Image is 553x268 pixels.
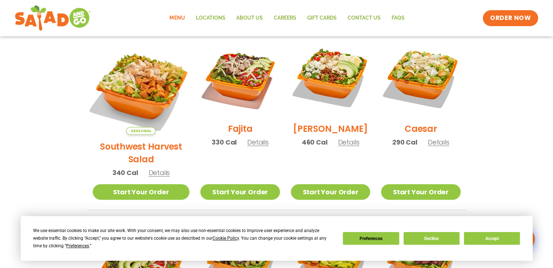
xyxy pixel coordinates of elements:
span: 290 Cal [392,137,417,147]
span: Details [428,138,449,147]
img: Product photo for Fajita Salad [200,38,280,117]
h2: [PERSON_NAME] [293,122,368,135]
a: GIFT CARDS [301,10,342,27]
span: Details [338,138,359,147]
span: 330 Cal [212,137,237,147]
a: Locations [190,10,231,27]
button: Preferences [343,232,399,245]
a: Contact Us [342,10,386,27]
div: We use essential cookies to make our site work. With your consent, we may also use non-essential ... [33,227,334,250]
span: 460 Cal [302,137,328,147]
a: Start Your Order [291,184,370,200]
img: Product photo for Caesar Salad [381,38,460,117]
a: Menu [164,10,190,27]
img: Product photo for Southwest Harvest Salad [84,29,198,143]
button: Decline [404,232,460,245]
div: Cookie Consent Prompt [21,216,533,261]
h2: Fajita [228,122,253,135]
a: About Us [231,10,268,27]
span: Seasonal [126,127,156,135]
img: new-SAG-logo-768×292 [15,4,91,33]
button: Accept [464,232,520,245]
span: Cookie Policy [213,236,239,241]
a: Careers [268,10,301,27]
nav: Menu [164,10,410,27]
span: 340 Cal [112,168,138,178]
h2: Southwest Harvest Salad [93,140,190,166]
span: Details [148,168,170,177]
span: Preferences [66,243,89,248]
img: Product photo for Cobb Salad [291,38,370,117]
a: FAQs [386,10,410,27]
a: ORDER NOW [483,10,538,26]
a: Start Your Order [200,184,280,200]
span: ORDER NOW [490,14,531,23]
a: Start Your Order [93,184,190,200]
h2: Caesar [405,122,437,135]
span: Details [247,138,269,147]
a: Start Your Order [381,184,460,200]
